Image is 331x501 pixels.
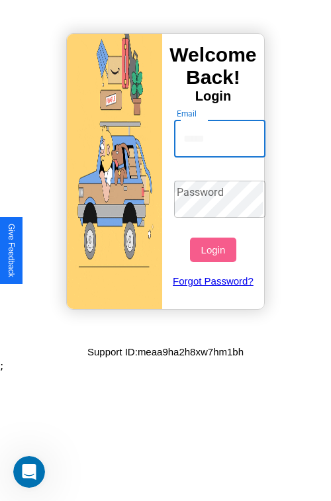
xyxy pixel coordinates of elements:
p: Support ID: meaa9ha2h8xw7hm1bh [87,343,244,361]
h4: Login [162,89,264,104]
button: Login [190,238,236,262]
div: Give Feedback [7,224,16,277]
img: gif [67,34,162,309]
label: Email [177,108,197,119]
iframe: Intercom live chat [13,456,45,488]
a: Forgot Password? [167,262,260,300]
h3: Welcome Back! [162,44,264,89]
